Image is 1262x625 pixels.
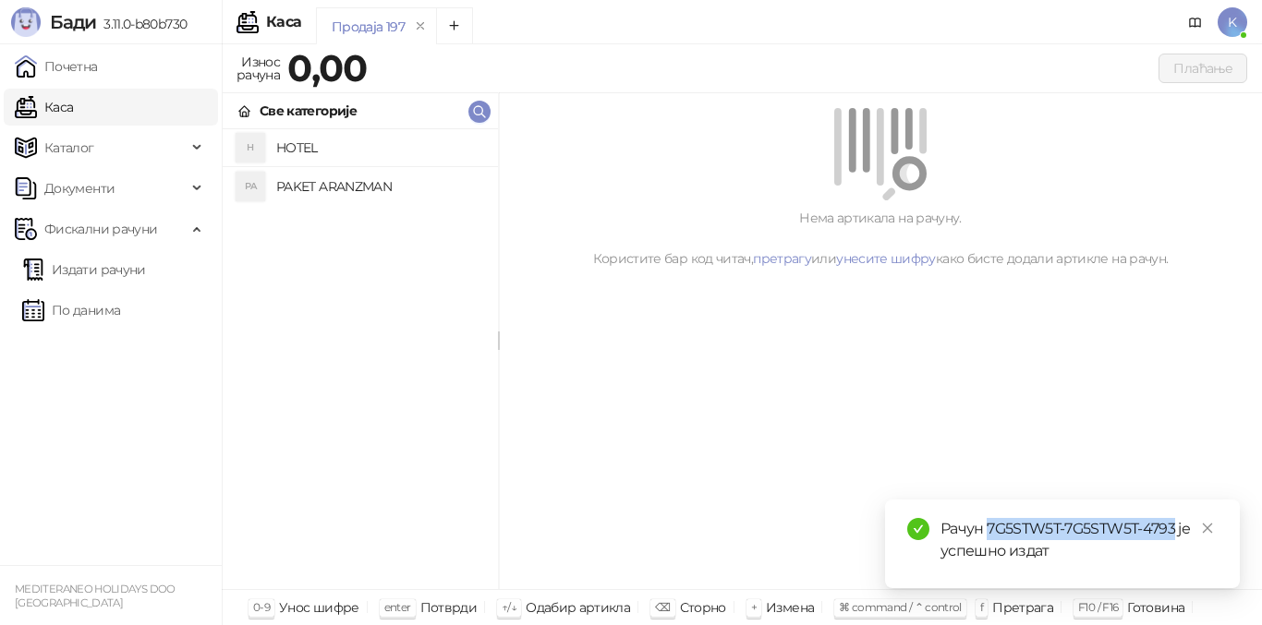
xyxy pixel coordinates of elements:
[96,16,187,32] span: 3.11.0-b80b730
[15,89,73,126] a: Каса
[15,583,176,609] small: MEDITERANEO HOLIDAYS DOO [GEOGRAPHIC_DATA]
[11,7,41,37] img: Logo
[526,595,630,619] div: Одабир артикла
[992,595,1053,619] div: Претрага
[753,250,811,267] a: претрагу
[276,172,483,201] h4: PAKET ARANZMAN
[233,50,284,87] div: Износ рачуна
[44,210,157,247] span: Фискални рачуни
[1197,518,1218,538] a: Close
[766,595,814,619] div: Измена
[980,600,983,614] span: f
[1078,600,1118,614] span: F10 / F16
[260,101,357,121] div: Све категорије
[22,251,146,288] a: Издати рачуни
[1201,522,1214,535] span: close
[408,18,432,34] button: remove
[279,595,359,619] div: Унос шифре
[236,172,265,201] div: PA
[839,600,962,614] span: ⌘ command / ⌃ control
[236,133,265,162] div: H
[751,600,757,614] span: +
[907,518,929,540] span: check-circle
[15,48,98,85] a: Почетна
[680,595,726,619] div: Сторно
[22,292,120,329] a: По данима
[50,11,96,33] span: Бади
[655,600,670,614] span: ⌫
[1159,54,1247,83] button: Плаћање
[502,600,516,614] span: ↑/↓
[1181,7,1210,37] a: Документација
[940,518,1218,562] div: Рачун 7G5STW5T-7G5STW5T-4793 је успешно издат
[384,600,411,614] span: enter
[287,45,367,90] strong: 0,00
[266,15,301,30] div: Каса
[521,208,1240,269] div: Нема артикала на рачуну. Користите бар код читач, или како бисте додали артикле на рачун.
[1218,7,1247,37] span: K
[276,133,483,162] h4: HOTEL
[332,17,405,37] div: Продаја 197
[253,600,270,614] span: 0-9
[420,595,478,619] div: Потврди
[44,129,94,166] span: Каталог
[223,129,498,589] div: grid
[836,250,936,267] a: унесите шифру
[1127,595,1184,619] div: Готовина
[44,170,115,207] span: Документи
[436,7,473,44] button: Add tab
